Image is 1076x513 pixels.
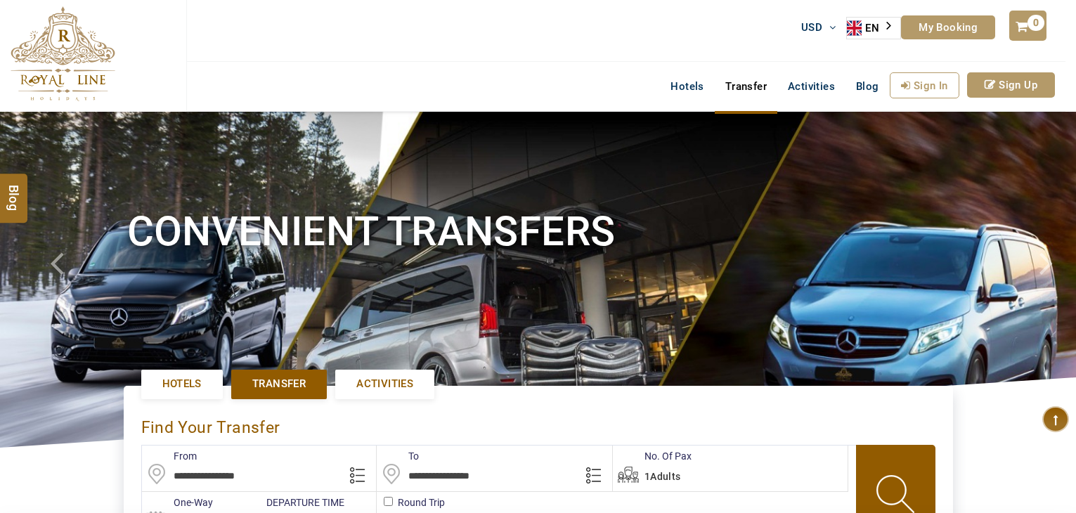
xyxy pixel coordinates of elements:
[162,377,202,391] span: Hotels
[856,80,879,93] span: Blog
[377,495,398,509] label: Round Trip
[259,495,344,509] label: DEPARTURE TIME
[1009,11,1046,41] a: 0
[846,17,901,39] aside: Language selected: English
[901,15,995,39] a: My Booking
[142,449,197,463] label: From
[252,377,306,391] span: Transfer
[801,21,822,34] span: USD
[1028,15,1044,31] span: 0
[967,72,1055,98] a: Sign Up
[377,449,419,463] label: To
[660,72,714,100] a: Hotels
[847,18,900,39] a: EN
[141,403,284,445] div: Find Your Transfer
[356,377,413,391] span: Activities
[644,471,681,482] span: 1Adults
[141,370,223,398] a: Hotels
[846,17,901,39] div: Language
[335,370,434,398] a: Activities
[231,370,327,398] a: Transfer
[142,495,213,509] label: One-Way
[613,449,692,463] label: No. Of Pax
[127,205,949,258] h1: Convenient Transfers
[5,184,23,196] span: Blog
[890,72,959,98] a: Sign In
[777,72,845,100] a: Activities
[715,72,777,100] a: Transfer
[845,72,890,100] a: Blog
[11,6,115,101] img: The Royal Line Holidays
